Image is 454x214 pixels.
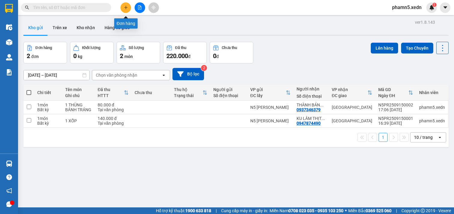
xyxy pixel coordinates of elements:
span: file-add [138,5,142,10]
div: VP nhận [332,87,367,92]
th: Toggle SortBy [171,85,210,101]
div: N5PR2509150001 [378,116,413,121]
div: Bất kỳ [37,121,59,126]
div: THÀNH BÁNH TRÁNG [297,102,326,107]
div: Đơn hàng [114,18,138,29]
img: warehouse-icon [6,160,12,167]
span: Cung cấp máy in - giấy in: [221,207,268,214]
div: Tại văn phòng [98,107,129,112]
div: 1 món [37,116,59,121]
input: Tìm tên, số ĐT hoặc mã đơn [33,4,104,11]
div: Người gửi [213,87,244,92]
div: Tại văn phòng [98,121,129,126]
div: phamn5.xedn [419,118,445,123]
button: caret-down [440,2,450,13]
div: 0947874490 [297,121,321,126]
div: Đã thu [175,46,186,50]
div: ver 1.8.143 [415,19,435,26]
span: | [216,207,217,214]
div: 0937346379 [297,107,321,112]
div: N5 [PERSON_NAME] [250,118,291,123]
button: plus [120,2,131,13]
sup: 2 [201,65,207,71]
span: search [25,5,29,10]
button: Kho gửi [23,20,48,35]
span: Miền Bắc [348,207,392,214]
div: 16:39 [DATE] [378,121,413,126]
div: Đã thu [98,87,124,92]
div: 140.000 đ [98,116,129,121]
button: Kho nhận [72,20,100,35]
span: copyright [421,209,425,213]
span: 0 [213,52,216,60]
span: question-circle [6,174,12,180]
span: đ [188,54,190,59]
div: Tên món [65,87,91,92]
div: 10 / trang [414,134,433,140]
div: N5PR2509150002 [378,102,413,107]
img: solution-icon [6,69,12,75]
span: | [396,207,397,214]
img: logo-vxr [5,4,13,13]
span: phamn5.xedn [387,4,426,11]
button: Hàng đã giao [100,20,135,35]
div: 1 THÙNG BÁNH TRÁNG [65,102,91,112]
strong: 1900 633 818 [185,208,211,213]
svg: open [437,135,442,140]
div: Nhân viên [419,90,445,95]
button: 1 [379,133,388,142]
div: Đơn hàng [35,46,52,50]
span: 0 [73,52,77,60]
div: Trạng thái [174,93,203,98]
span: notification [6,188,12,194]
div: Số điện thoại [213,93,244,98]
div: [GEOGRAPHIC_DATA] [332,118,372,123]
div: N5 [PERSON_NAME] [250,105,291,110]
span: 220.000 [166,52,188,60]
span: ... [321,116,325,121]
div: KU LÂM THỊT DÊ [297,116,326,121]
div: Người nhận [297,87,326,91]
input: Select a date range. [24,70,89,80]
button: Số lượng2món [117,42,160,63]
div: Khối lượng [82,46,100,50]
span: ... [320,102,324,107]
div: Ghi chú [65,93,91,98]
div: HTTT [98,93,124,98]
strong: 0708 023 035 - 0935 103 250 [288,208,343,213]
img: icon-new-feature [429,5,434,10]
img: warehouse-icon [6,39,12,45]
div: Thu hộ [174,87,203,92]
div: Chưa thu [135,90,168,95]
button: Khối lượng0kg [70,42,114,63]
span: đ [216,54,219,59]
div: Mã GD [378,87,408,92]
div: 1 món [37,102,59,107]
img: warehouse-icon [6,24,12,30]
div: [GEOGRAPHIC_DATA] [332,105,372,110]
sup: 1 [432,3,437,7]
div: 80.000 đ [98,102,129,107]
span: 1 [433,3,435,7]
span: Hỗ trợ kỹ thuật: [156,207,211,214]
th: Toggle SortBy [375,85,416,101]
th: Toggle SortBy [329,85,375,101]
button: Bộ lọc [172,68,204,80]
div: Ngày ĐH [378,93,408,98]
div: Số lượng [129,46,144,50]
button: Chưa thu0đ [210,42,253,63]
strong: 0369 525 060 [366,208,392,213]
div: Chi tiết [37,90,59,95]
div: ĐC giao [332,93,367,98]
span: Miền Nam [270,207,343,214]
span: ⚪️ [345,209,347,212]
div: phamn5.xedn [419,105,445,110]
div: VP gửi [250,87,286,92]
div: Chọn văn phòng nhận [96,72,137,78]
span: kg [78,54,82,59]
button: Tạo Chuyến [401,43,433,53]
span: 2 [120,52,123,60]
span: caret-down [443,5,448,10]
button: Trên xe [48,20,72,35]
div: Số điện thoại [297,94,326,99]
